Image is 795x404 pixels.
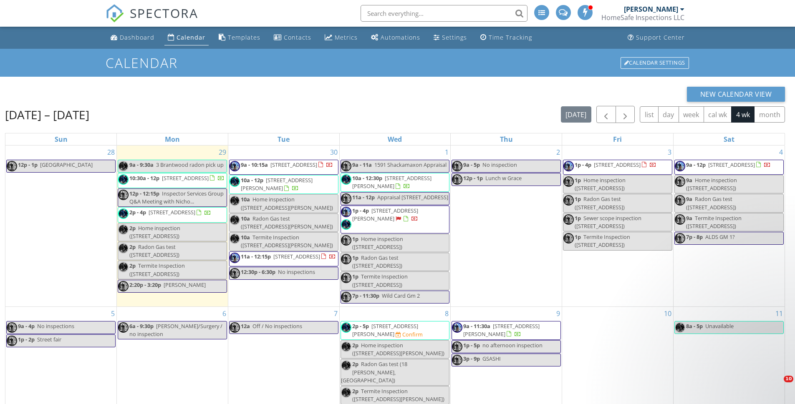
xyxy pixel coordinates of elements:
[352,387,358,395] span: 2p
[575,195,581,203] span: 1p
[452,341,462,352] img: img_9122.jpeg
[561,106,591,123] button: [DATE]
[118,174,129,185] img: img_0368.jpeg
[601,13,684,22] div: HomeSafe Inspections LLC
[215,30,264,45] a: Templates
[241,253,271,260] span: 11a - 12:15p
[686,195,736,211] span: Radon Gas test ([STREET_ADDRESS])
[662,307,673,320] a: Go to October 10, 2025
[328,146,339,159] a: Go to September 30, 2025
[562,146,674,306] td: Go to October 3, 2025
[679,106,704,123] button: week
[241,176,263,184] span: 10a - 12p
[270,30,315,45] a: Contacts
[352,322,418,338] span: [STREET_ADDRESS][PERSON_NAME]
[443,146,450,159] a: Go to October 1, 2025
[129,243,179,258] span: Radon Gas test ([STREET_ADDRESS])
[636,33,685,41] div: Support Center
[129,174,159,182] span: 10:30a - 12p
[37,336,61,343] span: Street fair
[241,176,313,192] span: [STREET_ADDRESS][PERSON_NAME]
[118,224,129,235] img: img_0368.jpeg
[164,281,206,289] span: [PERSON_NAME]
[129,190,159,197] span: 12p - 12:15p
[463,161,480,168] span: 9a - 5p
[352,292,379,299] span: 7p - 11:30p
[352,235,358,243] span: 1p
[452,322,462,333] img: img_9122.jpeg
[443,307,450,320] a: Go to October 8, 2025
[129,262,136,269] span: 2p
[230,176,240,187] img: img_0368.jpeg
[477,30,535,45] a: Time Tracking
[120,33,154,41] div: Dashboard
[485,174,522,182] span: Lunch w Grace
[118,161,129,171] img: img_0368.jpeg
[352,254,402,269] span: Radon Gas test ([STREET_ADDRESS])
[352,341,358,349] span: 2p
[575,214,581,222] span: 1p
[241,233,250,241] span: 10a
[273,253,320,260] span: [STREET_ADDRESS]
[129,208,211,216] a: 2p - 4p [STREET_ADDRESS]
[722,133,736,145] a: Saturday
[482,341,543,349] span: no afternoon inspection
[341,360,407,384] span: Radon Gas test (18 [PERSON_NAME], [GEOGRAPHIC_DATA])
[18,322,35,330] span: 9a - 4p
[377,193,448,201] span: Appraisal [STREET_ADDRESS]
[352,193,375,201] span: 11a - 12p
[616,106,635,123] button: Next
[640,106,659,123] button: list
[284,33,311,41] div: Contacts
[252,322,302,330] span: Off / No inspections
[686,176,692,184] span: 9a
[7,336,17,346] img: img_9122.jpeg
[7,322,17,333] img: img_9122.jpeg
[117,146,228,306] td: Go to September 29, 2025
[241,161,333,168] a: 9a - 10:15a [STREET_ADDRESS]
[129,208,146,216] span: 2p - 4p
[575,176,626,192] span: Home inspection ([STREET_ADDRESS])
[129,262,185,277] span: Termite Inspection ([STREET_ADDRESS])
[686,214,692,222] span: 9a
[352,273,358,280] span: 1p
[352,322,369,330] span: 2p - 5p
[230,268,240,279] img: img_9122.jpeg
[106,55,690,70] h1: Calendar
[106,146,116,159] a: Go to September 28, 2025
[463,341,480,349] span: 1p - 5p
[341,219,351,230] img: img_0368.jpeg
[430,30,470,45] a: Settings
[352,161,372,168] span: 9a - 11a
[118,173,227,188] a: 10:30a - 12p [STREET_ADDRESS]
[463,322,490,330] span: 9a - 11:30a
[7,161,17,171] img: img_9122.jpeg
[177,33,205,41] div: Calendar
[686,233,703,241] span: 7p - 8p
[620,56,690,70] a: Calendar Settings
[241,253,336,260] a: 11a - 12:15p [STREET_ADDRESS]
[106,4,124,23] img: The Best Home Inspection Software - Spectora
[675,195,685,206] img: img_9122.jpeg
[276,133,291,145] a: Tuesday
[129,322,222,338] span: [PERSON_NAME]/Surgery / no inspection
[352,207,369,214] span: 1p - 4p
[53,133,69,145] a: Sunday
[37,322,74,330] span: No inspections
[5,106,89,123] h2: [DATE] – [DATE]
[705,322,734,330] span: Unavailable
[352,174,382,182] span: 10a - 12:30p
[149,208,195,216] span: [STREET_ADDRESS]
[482,355,501,362] span: GSASHI
[341,292,351,302] img: img_9122.jpeg
[731,106,755,123] button: 4 wk
[229,251,338,266] a: 11a - 12:15p [STREET_ADDRESS]
[241,215,333,230] span: Radon Gas test ([STREET_ADDRESS][PERSON_NAME])
[230,215,240,225] img: img_0368.jpeg
[666,146,673,159] a: Go to October 3, 2025
[221,307,228,320] a: Go to October 6, 2025
[374,161,447,168] span: 1591 Shackamaxon Appraisal
[228,33,260,41] div: Templates
[118,243,129,253] img: img_0368.jpeg
[382,292,420,299] span: Wild Card Gm 2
